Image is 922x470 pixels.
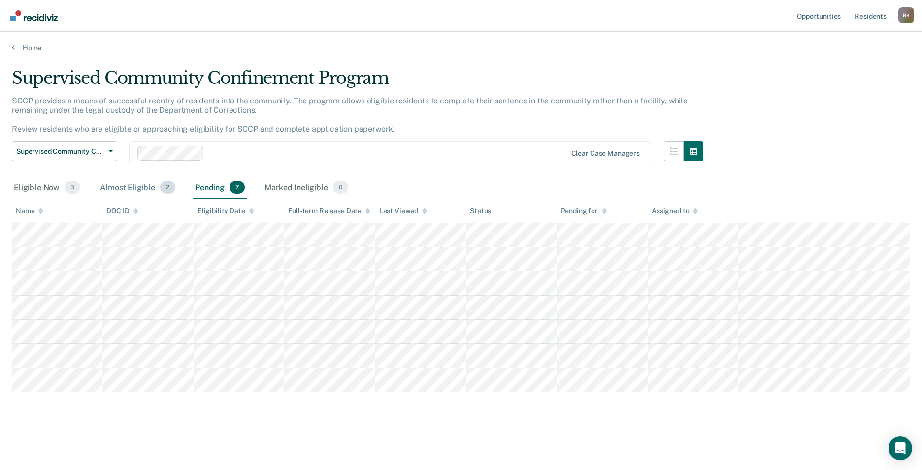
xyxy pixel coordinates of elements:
div: DOC ID [106,207,138,215]
button: Supervised Community Confinement Program [12,141,117,161]
div: Almost Eligible2 [98,177,177,199]
span: Supervised Community Confinement Program [16,147,105,156]
div: Eligible Now3 [12,177,82,199]
img: Recidiviz [10,10,58,21]
div: Last Viewed [379,207,427,215]
div: B K [898,7,914,23]
a: Home [12,43,910,52]
div: Pending7 [193,177,247,199]
div: Status [470,207,491,215]
p: SCCP provides a means of successful reentry of residents into the community. The program allows e... [12,96,688,134]
div: Assigned to [652,207,698,215]
div: Supervised Community Confinement Program [12,68,703,96]
span: 0 [333,181,348,194]
button: Profile dropdown button [898,7,914,23]
div: Open Intercom Messenger [889,436,912,460]
div: Marked Ineligible0 [263,177,350,199]
div: Full-term Release Date [288,207,370,215]
div: Eligibility Date [198,207,254,215]
div: Clear case managers [571,149,640,158]
span: 2 [160,181,175,194]
div: Name [16,207,43,215]
span: 3 [65,181,80,194]
div: Pending for [561,207,607,215]
span: 7 [230,181,245,194]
